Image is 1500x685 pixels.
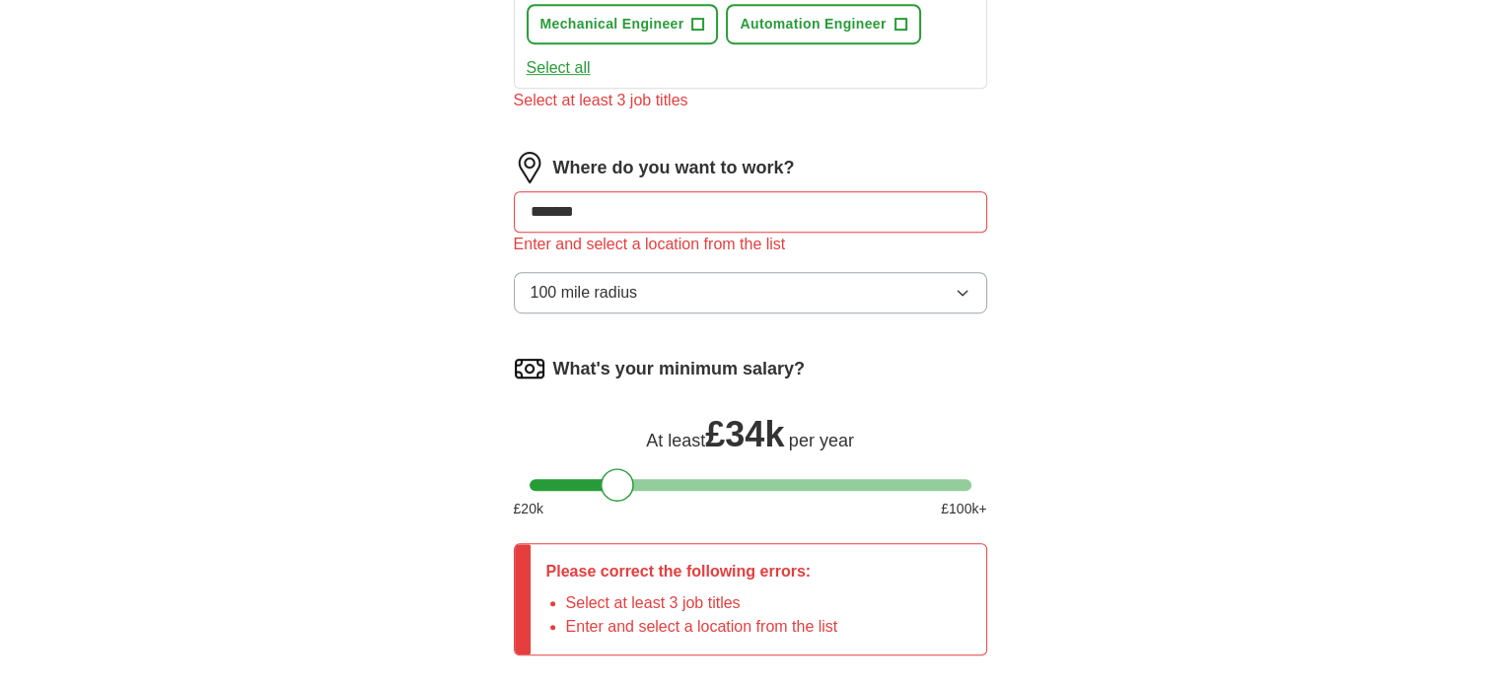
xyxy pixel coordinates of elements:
[553,356,805,382] label: What's your minimum salary?
[527,4,719,44] button: Mechanical Engineer
[789,431,854,450] span: per year
[553,155,795,181] label: Where do you want to work?
[740,14,886,34] span: Automation Engineer
[514,152,545,183] img: location.png
[514,499,543,519] span: £ 20 k
[566,615,838,639] li: Enter and select a location from the list
[546,560,838,583] p: Please correct the following errors:
[531,281,638,305] span: 100 mile radius
[566,591,838,615] li: Select at least 3 job titles
[705,414,784,454] span: £ 34k
[514,272,987,313] button: 100 mile radius
[646,431,705,450] span: At least
[514,233,987,256] div: Enter and select a location from the list
[514,353,545,384] img: salary.png
[540,14,684,34] span: Mechanical Engineer
[514,89,987,112] div: Select at least 3 job titles
[726,4,920,44] button: Automation Engineer
[527,56,591,80] button: Select all
[941,499,986,519] span: £ 100 k+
